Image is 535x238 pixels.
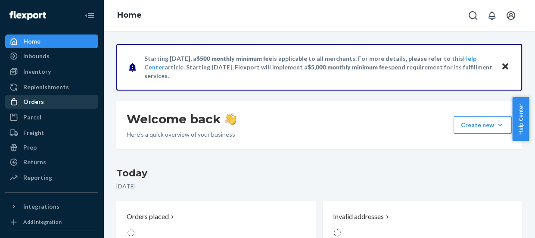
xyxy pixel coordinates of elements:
button: Open Search Box [464,7,482,24]
span: $5,000 monthly minimum fee [308,63,388,71]
ol: breadcrumbs [110,3,149,28]
a: Home [117,10,142,20]
div: Integrations [23,202,59,211]
span: $500 monthly minimum fee [196,55,272,62]
button: Close [500,61,511,73]
a: Prep [5,141,98,154]
div: Inbounds [23,52,50,60]
p: [DATE] [116,182,522,191]
h3: Today [116,166,522,180]
div: Inventory [23,67,51,76]
div: Home [23,37,40,46]
p: Starting [DATE], a is applicable to all merchants. For more details, please refer to this article... [144,54,493,80]
button: Open account menu [502,7,519,24]
button: Create new [454,116,512,134]
img: hand-wave emoji [224,113,236,125]
button: Close Navigation [81,7,98,24]
a: Orders [5,95,98,109]
div: Parcel [23,113,41,122]
div: Reporting [23,173,52,182]
a: Home [5,34,98,48]
a: Parcel [5,110,98,124]
div: Returns [23,158,46,166]
a: Reporting [5,171,98,185]
div: Freight [23,128,44,137]
div: Orders [23,97,44,106]
button: Open notifications [483,7,501,24]
a: Inventory [5,65,98,78]
div: Replenishments [23,83,69,91]
a: Replenishments [5,80,98,94]
a: Inbounds [5,49,98,63]
p: Here’s a quick overview of your business [127,130,236,139]
img: Flexport logo [9,11,46,20]
button: Integrations [5,200,98,213]
h1: Welcome back [127,111,236,127]
div: Prep [23,143,37,152]
a: Add Integration [5,217,98,227]
p: Orders placed [127,212,169,222]
button: Help Center [512,97,529,141]
a: Freight [5,126,98,140]
div: Add Integration [23,218,62,225]
a: Returns [5,155,98,169]
p: Invalid addresses [333,212,384,222]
